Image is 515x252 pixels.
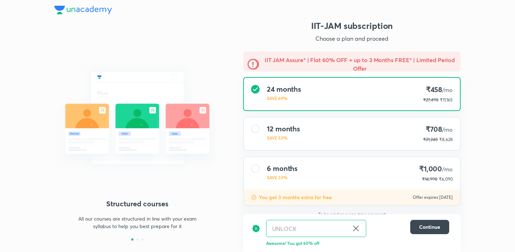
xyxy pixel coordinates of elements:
[439,176,453,182] span: ₹6,090
[267,164,298,173] h4: 6 months
[413,195,453,200] p: Offer expires [DATE]
[439,137,453,142] span: ₹8,628
[442,165,453,173] span: /mo
[440,97,453,102] span: ₹11,165
[251,195,257,200] img: discount
[75,215,200,230] p: All our courses are structured in line with your exam syllabus to help you best prepare for it
[259,194,332,201] p: You get 3 months extra for free
[267,95,301,101] p: SAVE 69%
[243,34,461,43] p: Choose a plan and proceed
[237,212,466,217] p: To be paid as a one-time payment
[422,176,437,182] p: ₹14,998
[54,198,220,209] h4: Structured courses
[267,125,300,133] h4: 12 months
[54,6,112,14] img: Company Logo
[267,174,298,181] p: SAVE 33%
[423,97,438,103] p: ₹27,498
[267,135,300,141] p: SAVE 53%
[442,86,453,94] span: /mo
[419,223,440,231] span: Continue
[410,220,449,234] button: Continue
[266,240,449,246] p: Awesome! You got 60% off
[267,85,301,94] h4: 24 months
[419,164,453,174] h4: ₹1,000
[54,56,220,180] img: daily_live_classes_be8fa5af21.svg
[252,220,260,237] img: discount
[263,56,456,73] h5: IIT JAM Assure* | Flat 60% OFF + up to 3 Months FREE* | Limited Period Offer
[243,20,461,31] h3: IIT-JAM subscription
[423,136,438,143] p: ₹21,248
[442,126,453,133] span: /mo
[423,85,453,95] h4: ₹458
[266,220,349,237] input: Have a referral code?
[247,59,259,70] img: -
[423,125,453,134] h4: ₹708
